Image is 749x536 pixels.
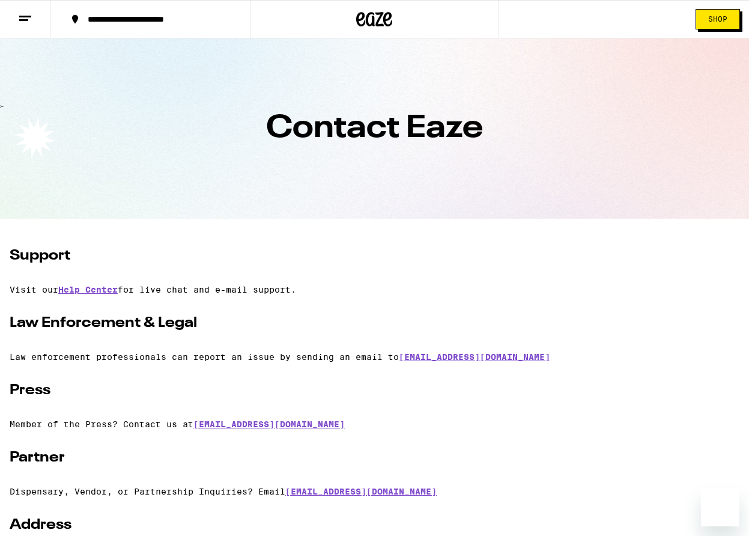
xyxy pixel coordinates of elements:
h1: Contact Eaze [18,113,731,144]
a: Help Center [58,285,118,294]
p: Member of the Press? Contact us at [10,419,739,429]
iframe: Button to launch messaging window, conversation in progress [701,488,739,526]
a: [EMAIL_ADDRESS][DOMAIN_NAME] [399,352,550,362]
h2: Law Enforcement & Legal [10,314,739,333]
a: [EMAIL_ADDRESS][DOMAIN_NAME] [285,487,437,496]
a: Shop [687,9,749,29]
h2: Address [10,516,739,535]
p: Visit our for live chat and e-mail support. [10,285,739,294]
h2: Partner [10,448,739,467]
p: Law enforcement professionals can report an issue by sending an email to [10,352,739,362]
button: Shop [696,9,740,29]
p: Dispensary, Vendor, or Partnership Inquiries? Email [10,487,739,496]
h2: Press [10,381,739,400]
a: [EMAIL_ADDRESS][DOMAIN_NAME] [193,419,345,429]
h2: Support [10,246,739,266]
span: Shop [708,16,727,23]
